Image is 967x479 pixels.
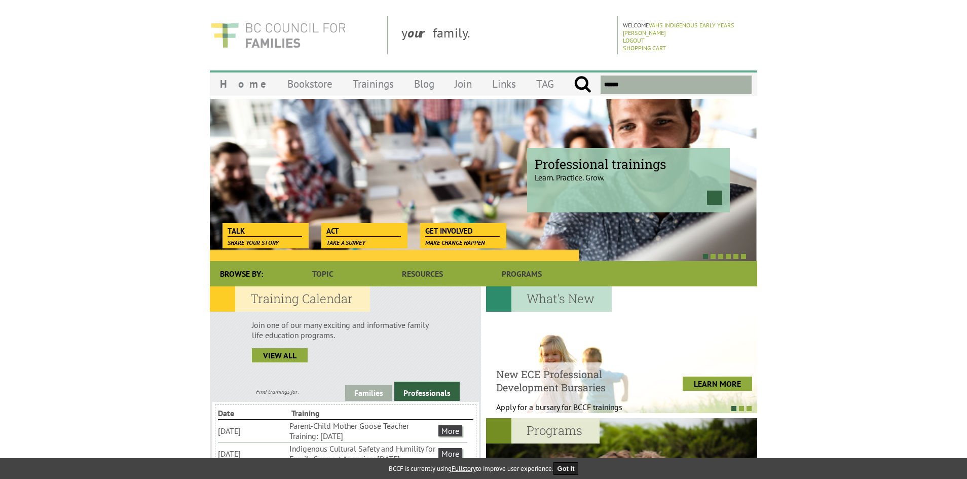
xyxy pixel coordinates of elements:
a: More [438,448,462,459]
div: y family. [393,16,618,54]
li: [DATE] [218,425,287,437]
a: Home [210,72,277,96]
a: Shopping Cart [623,44,666,52]
li: Parent-Child Mother Goose Teacher Training: [DATE] [289,420,436,442]
span: Make change happen [425,239,485,246]
a: More [438,425,462,436]
a: Get Involved Make change happen [420,223,505,237]
li: [DATE] [218,448,287,460]
span: Professional trainings [535,156,722,172]
a: Links [482,72,526,96]
p: Apply for a bursary for BCCF trainings West... [496,402,648,422]
a: Blog [404,72,444,96]
span: Share your story [228,239,279,246]
a: LEARN MORE [683,377,752,391]
li: Indigenous Cultural Safety and Humility for Family Support Agencies: [DATE] [289,443,436,465]
h2: What's New [486,286,612,312]
button: Got it [553,462,579,475]
h2: Programs [486,418,600,444]
a: Talk Share your story [222,223,307,237]
strong: our [407,24,433,41]
a: Bookstore [277,72,343,96]
a: Topic [273,261,373,286]
span: Talk [228,226,302,237]
li: Date [218,407,289,419]
a: VAHS Indigenous Early Years [PERSON_NAME] [623,21,734,36]
a: Resources [373,261,472,286]
a: TAG [526,72,564,96]
p: Welcome [623,21,754,36]
li: Training [291,407,363,419]
a: Trainings [343,72,404,96]
p: Learn. Practice. Grow. [535,164,722,182]
a: Families [345,385,392,401]
a: Programs [472,261,572,286]
a: Professionals [394,382,460,401]
h2: Training Calendar [210,286,370,312]
div: Browse By: [210,261,273,286]
a: Fullstory [452,464,476,473]
a: view all [252,348,308,362]
span: Take a survey [326,239,365,246]
img: BC Council for FAMILIES [210,16,347,54]
span: Act [326,226,401,237]
input: Submit [574,76,591,94]
a: Join [444,72,482,96]
a: Logout [623,36,645,44]
span: Get Involved [425,226,500,237]
a: Act Take a survey [321,223,406,237]
p: Join one of our many exciting and informative family life education programs. [252,320,439,340]
h4: New ECE Professional Development Bursaries [496,367,648,394]
div: Find trainings for: [210,388,345,395]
